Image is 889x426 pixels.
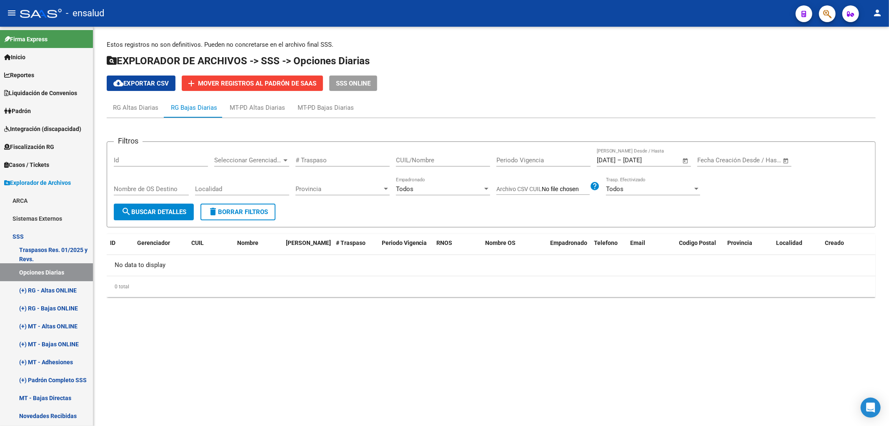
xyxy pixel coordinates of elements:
[336,80,371,87] span: SSS ONLINE
[110,239,115,246] span: ID
[4,106,31,116] span: Padrón
[728,239,753,246] span: Provincia
[237,239,258,246] span: Nombre
[623,156,664,164] input: Fecha fin
[7,8,17,18] mat-icon: menu
[591,234,627,262] datatable-header-cell: Telefono
[4,178,71,187] span: Explorador de Archivos
[4,88,77,98] span: Liquidación de Convenios
[113,103,158,112] div: RG Altas Diarias
[200,204,275,220] button: Borrar Filtros
[113,80,169,87] span: Exportar CSV
[283,234,333,262] datatable-header-cell: Fecha Traspaso
[107,55,370,67] span: EXPLORADOR DE ARCHIVOS -> SSS -> Opciones Diarias
[329,76,377,91] button: SSS ONLINE
[66,4,104,23] span: - ensalud
[496,186,542,192] span: Archivo CSV CUIL
[606,185,624,193] span: Todos
[107,276,876,297] div: 0 total
[295,185,382,193] span: Provincia
[781,156,791,166] button: Open calendar
[378,234,433,262] datatable-header-cell: Periodo Vigencia
[4,53,25,62] span: Inicio
[188,234,234,262] datatable-header-cell: CUIL
[114,204,194,220] button: Buscar Detalles
[485,239,516,246] span: Nombre OS
[776,239,802,246] span: Localidad
[107,76,175,91] button: Exportar CSV
[872,8,882,18] mat-icon: person
[482,234,547,262] datatable-header-cell: Nombre OS
[336,239,366,246] span: # Traspaso
[773,234,821,262] datatable-header-cell: Localidad
[121,208,186,216] span: Buscar Detalles
[821,234,876,262] datatable-header-cell: Creado
[191,239,204,246] span: CUIL
[198,80,316,87] span: Mover registros al PADRÓN de SAAS
[597,156,616,164] input: Fecha inicio
[114,135,143,147] h3: Filtros
[433,234,482,262] datatable-header-cell: RNOS
[208,207,218,217] mat-icon: delete
[590,181,600,191] mat-icon: help
[208,208,268,216] span: Borrar Filtros
[4,35,48,44] span: Firma Express
[137,239,170,246] span: Gerenciador
[4,71,34,80] span: Reportes
[107,234,134,262] datatable-header-cell: ID
[113,78,123,88] mat-icon: cloud_download
[286,239,331,246] span: [PERSON_NAME]
[679,239,716,246] span: Codigo Postal
[542,186,590,193] input: Archivo CSV CUIL
[676,234,724,262] datatable-header-cell: Codigo Postal
[4,124,81,134] span: Integración (discapacidad)
[436,239,452,246] span: RNOS
[107,255,876,276] div: No data to display
[382,239,427,246] span: Periodo Vigencia
[547,234,591,262] datatable-header-cell: Empadronado
[627,234,676,262] datatable-header-cell: Email
[396,185,413,193] span: Todos
[234,234,283,262] datatable-header-cell: Nombre
[724,234,773,262] datatable-header-cell: Provincia
[861,398,881,418] div: Open Intercom Messenger
[551,239,588,246] span: Empadronado
[107,40,876,49] p: Estos registros no son definitivos. Pueden no concretarse en el archivo final SSS.
[617,156,621,164] span: –
[630,239,645,246] span: Email
[214,156,282,164] span: Seleccionar Gerenciador
[182,76,323,91] button: Mover registros al PADRÓN de SAAS
[825,239,844,246] span: Creado
[298,103,354,112] div: MT-PD Bajas Diarias
[739,156,779,164] input: Fecha fin
[230,103,285,112] div: MT-PD Altas Diarias
[697,156,731,164] input: Fecha inicio
[681,156,691,166] button: Open calendar
[121,207,131,217] mat-icon: search
[333,234,378,262] datatable-header-cell: # Traspaso
[134,234,188,262] datatable-header-cell: Gerenciador
[594,239,618,246] span: Telefono
[186,78,196,88] mat-icon: add
[4,142,54,151] span: Fiscalización RG
[4,160,49,169] span: Casos / Tickets
[171,103,217,112] div: RG Bajas Diarias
